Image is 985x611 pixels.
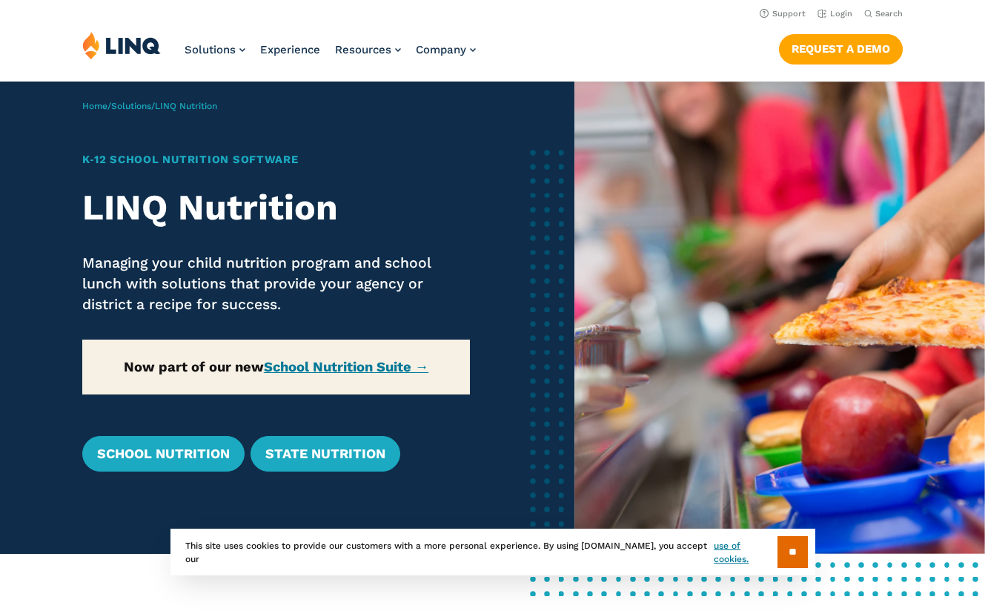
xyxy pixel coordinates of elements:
[574,82,985,554] img: Nutrition Overview Banner
[82,436,245,472] a: School Nutrition
[82,151,471,168] h1: K‑12 School Nutrition Software
[155,101,217,111] span: LINQ Nutrition
[416,43,466,56] span: Company
[170,529,815,575] div: This site uses cookies to provide our customers with a more personal experience. By using [DOMAIN...
[416,43,476,56] a: Company
[875,9,903,19] span: Search
[335,43,401,56] a: Resources
[779,31,903,64] nav: Button Navigation
[185,43,245,56] a: Solutions
[111,101,151,111] a: Solutions
[251,436,400,472] a: State Nutrition
[335,43,391,56] span: Resources
[124,359,428,374] strong: Now part of our new
[82,101,107,111] a: Home
[817,9,852,19] a: Login
[82,186,338,228] strong: LINQ Nutrition
[260,43,320,56] a: Experience
[864,8,903,19] button: Open Search Bar
[82,253,471,314] p: Managing your child nutrition program and school lunch with solutions that provide your agency or...
[264,359,428,374] a: School Nutrition Suite →
[185,43,236,56] span: Solutions
[779,34,903,64] a: Request a Demo
[82,101,217,111] span: / /
[714,539,777,566] a: use of cookies.
[82,31,161,59] img: LINQ | K‑12 Software
[760,9,806,19] a: Support
[185,31,476,80] nav: Primary Navigation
